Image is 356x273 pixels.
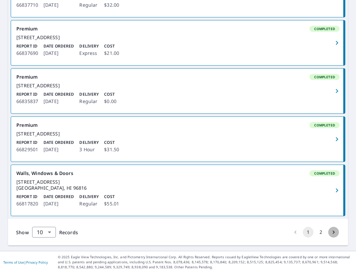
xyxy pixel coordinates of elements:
[16,34,340,40] div: [STREET_ADDRESS]
[303,227,314,238] button: page 1
[79,91,99,97] p: Delivery
[59,229,78,236] span: Records
[32,223,56,242] div: 10
[16,49,38,57] p: 66837690
[104,200,119,208] p: $55.01
[11,69,345,113] a: PremiumCompleted[STREET_ADDRESS]Report ID66835837Date Ordered[DATE]DeliveryRegularCost$0.00
[43,91,74,97] p: Date Ordered
[104,43,119,49] p: Cost
[316,227,326,238] button: Go to page 2
[43,97,74,105] p: [DATE]
[16,140,38,146] p: Report ID
[3,260,24,265] a: Terms of Use
[104,97,116,105] p: $0.00
[16,122,340,128] div: Premium
[16,170,340,176] div: Walls, Windows & Doors
[16,146,38,154] p: 66829501
[43,194,74,200] p: Date Ordered
[79,97,99,105] p: Regular
[16,83,340,89] div: [STREET_ADDRESS]
[11,165,345,216] a: Walls, Windows & DoorsCompleted[STREET_ADDRESS] [GEOGRAPHIC_DATA], HI 96816Report ID66817820Date ...
[16,179,340,191] div: [STREET_ADDRESS] [GEOGRAPHIC_DATA], HI 96816
[43,1,74,9] p: [DATE]
[3,260,48,264] p: |
[104,91,116,97] p: Cost
[104,146,119,154] p: $31.50
[79,140,99,146] p: Delivery
[16,194,38,200] p: Report ID
[104,49,119,57] p: $21.00
[16,229,29,236] span: Show
[32,227,56,238] div: Show 10 records
[16,200,38,208] p: 66817820
[26,260,48,265] a: Privacy Policy
[310,75,339,79] span: Completed
[43,200,74,208] p: [DATE]
[310,26,339,31] span: Completed
[43,49,74,57] p: [DATE]
[79,194,99,200] p: Delivery
[16,131,340,137] div: [STREET_ADDRESS]
[11,20,345,65] a: PremiumCompleted[STREET_ADDRESS]Report ID66837690Date Ordered[DATE]DeliveryExpressCost$21.00
[79,1,99,9] p: Regular
[289,227,340,238] nav: pagination navigation
[16,97,38,105] p: 66835837
[16,43,38,49] p: Report ID
[104,140,119,146] p: Cost
[104,1,119,9] p: $32.00
[79,200,99,208] p: Regular
[328,227,339,238] button: Go to next page
[43,140,74,146] p: Date Ordered
[16,74,340,80] div: Premium
[43,146,74,154] p: [DATE]
[16,1,38,9] p: 66837710
[16,91,38,97] p: Report ID
[79,146,99,154] p: 3 Hour
[58,255,353,270] p: © 2025 Eagle View Technologies, Inc. and Pictometry International Corp. All Rights Reserved. Repo...
[104,194,119,200] p: Cost
[79,49,99,57] p: Express
[79,43,99,49] p: Delivery
[310,123,339,127] span: Completed
[16,26,340,32] div: Premium
[11,117,345,162] a: PremiumCompleted[STREET_ADDRESS]Report ID66829501Date Ordered[DATE]Delivery3 HourCost$31.50
[43,43,74,49] p: Date Ordered
[310,171,339,176] span: Completed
